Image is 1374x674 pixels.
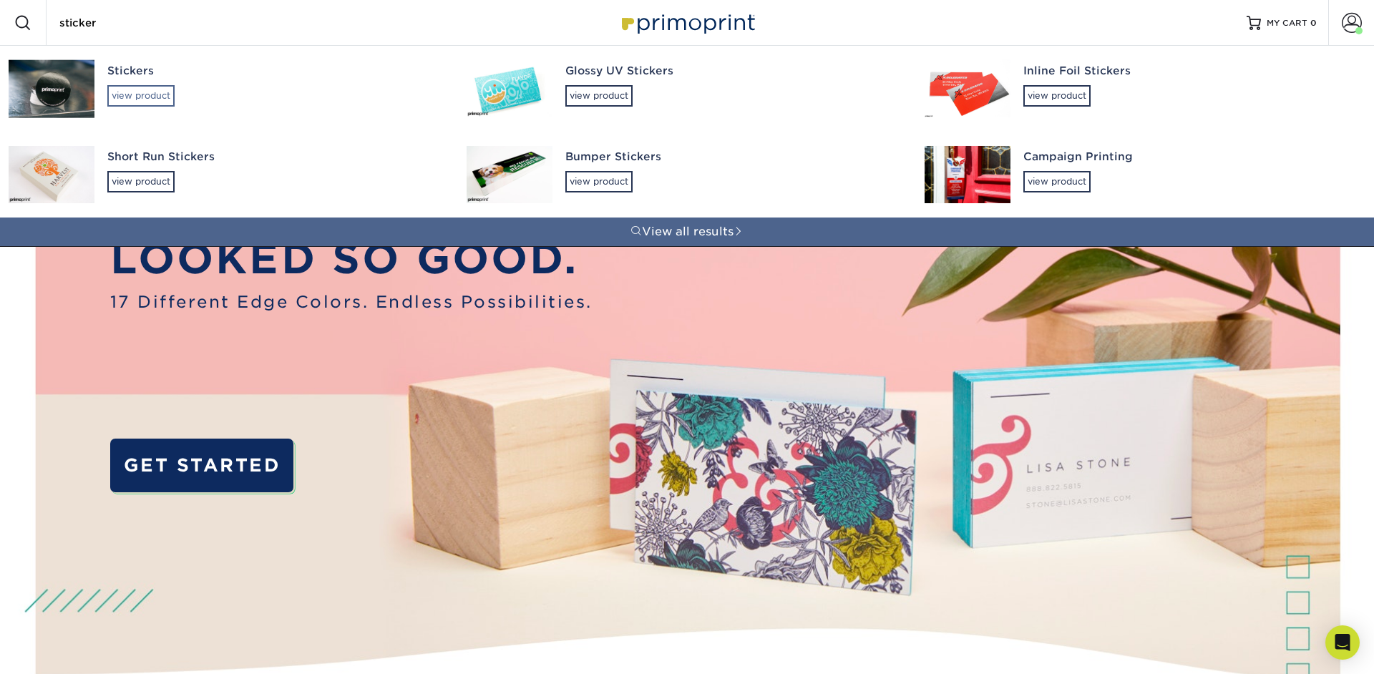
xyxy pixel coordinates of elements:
[107,171,175,192] div: view product
[565,149,899,165] div: Bumper Stickers
[458,46,916,132] a: Glossy UV Stickersview product
[467,60,552,117] img: Glossy UV Stickers
[458,132,916,218] a: Bumper Stickersview product
[1023,171,1091,192] div: view product
[107,149,441,165] div: Short Run Stickers
[1310,18,1317,28] span: 0
[467,146,552,203] img: Bumper Stickers
[1023,85,1091,107] div: view product
[916,46,1374,132] a: Inline Foil Stickersview product
[565,63,899,79] div: Glossy UV Stickers
[615,7,759,38] img: Primoprint
[565,85,633,107] div: view product
[110,439,294,493] a: GET STARTED
[925,146,1010,203] img: Campaign Printing
[9,60,94,118] img: Stickers
[107,63,441,79] div: Stickers
[107,85,175,107] div: view product
[58,14,198,31] input: SEARCH PRODUCTS.....
[4,630,122,669] iframe: Google Customer Reviews
[110,228,593,290] p: LOOKED SO GOOD.
[916,132,1374,218] a: Campaign Printingview product
[565,171,633,192] div: view product
[9,146,94,203] img: Short Run Stickers
[1267,17,1307,29] span: MY CART
[925,60,1010,117] img: Inline Foil Stickers
[1023,63,1357,79] div: Inline Foil Stickers
[110,290,593,315] span: 17 Different Edge Colors. Endless Possibilities.
[1325,625,1360,660] div: Open Intercom Messenger
[1023,149,1357,165] div: Campaign Printing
